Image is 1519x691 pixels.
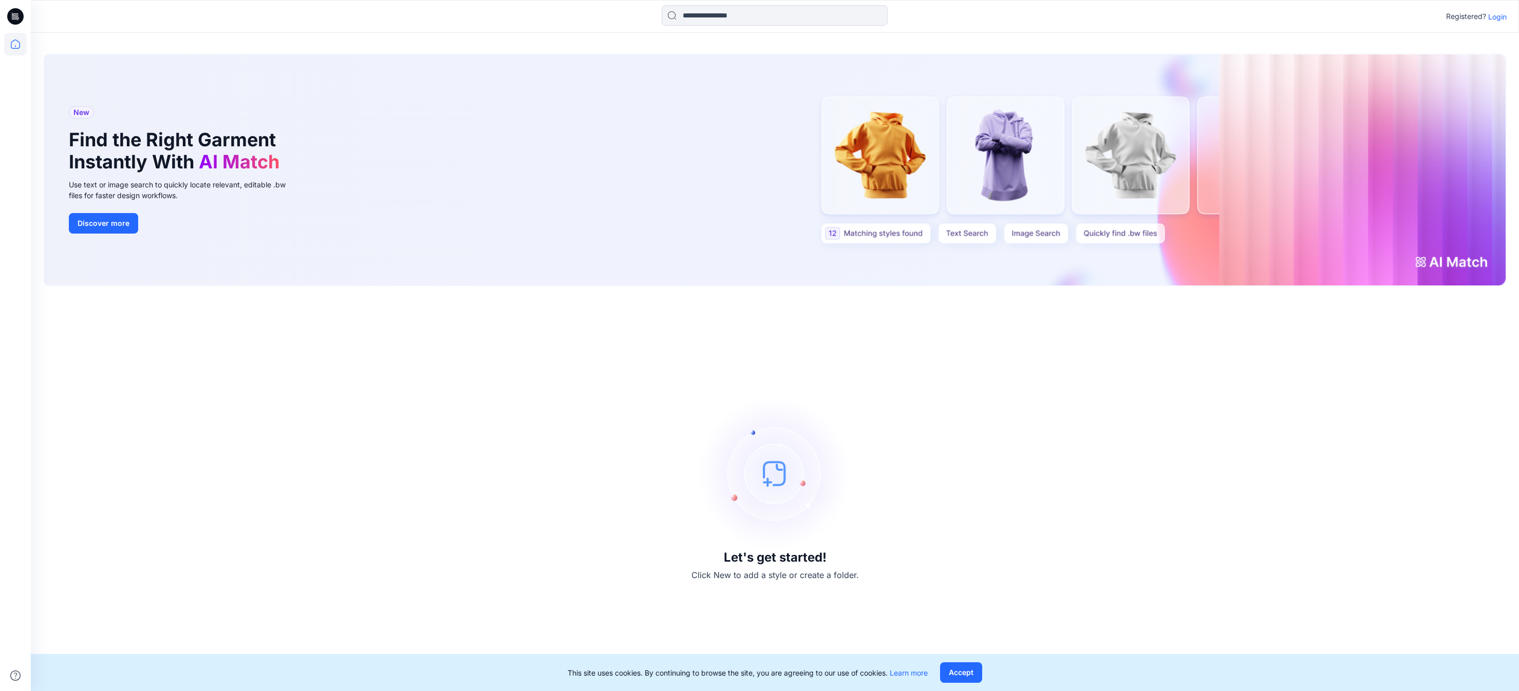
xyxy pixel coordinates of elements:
button: Discover more [69,213,138,234]
p: This site uses cookies. By continuing to browse the site, you are agreeing to our use of cookies. [568,667,928,678]
span: AI Match [199,150,279,173]
img: empty-state-image.svg [698,396,852,550]
p: Login [1488,11,1507,22]
a: Learn more [890,668,928,677]
span: New [73,106,89,119]
div: Use text or image search to quickly locate relevant, editable .bw files for faster design workflows. [69,179,300,201]
button: Accept [940,662,982,683]
p: Click New to add a style or create a folder. [691,569,859,581]
p: Registered? [1446,10,1486,23]
h3: Let's get started! [724,550,827,565]
h1: Find the Right Garment Instantly With [69,129,285,173]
